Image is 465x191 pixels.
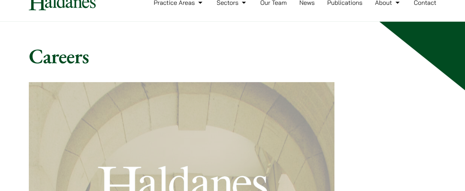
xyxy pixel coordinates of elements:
h1: Careers [29,44,436,68]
